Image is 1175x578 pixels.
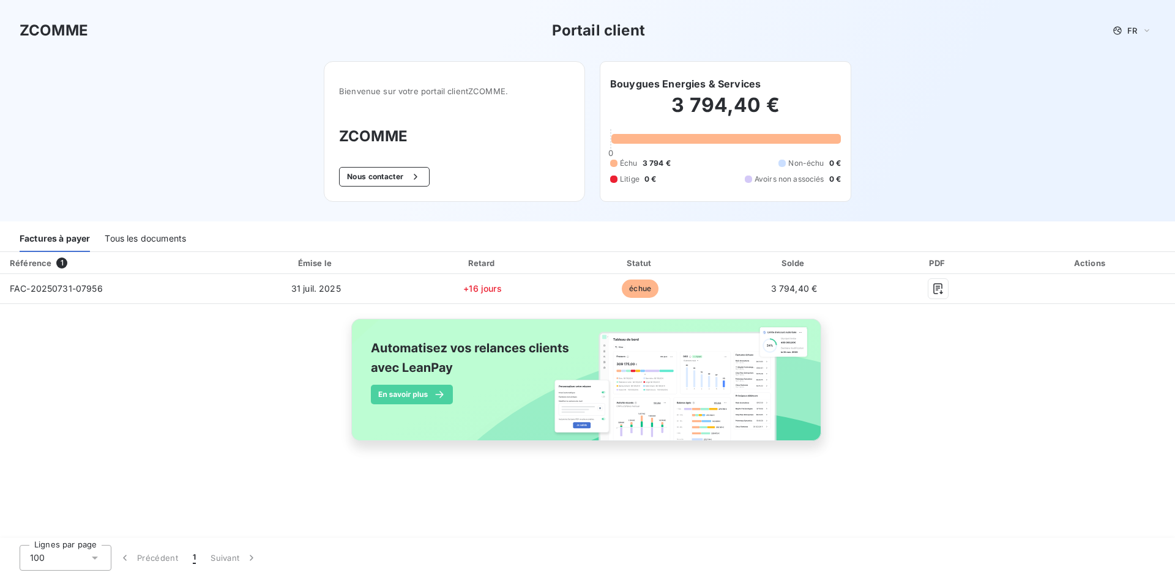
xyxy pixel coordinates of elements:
span: FR [1127,26,1137,35]
button: Précédent [111,545,185,571]
h3: Portail client [552,20,645,42]
div: Émise le [231,257,400,269]
span: +16 jours [463,283,501,294]
div: Référence [10,258,51,268]
h6: Bouygues Energies & Services [610,76,761,91]
span: 31 juil. 2025 [291,283,341,294]
span: 3 794 € [643,158,671,169]
span: FAC-20250731-07956 [10,283,103,294]
span: Échu [620,158,638,169]
span: 0 € [829,158,841,169]
h2: 3 794,40 € [610,93,841,130]
span: Non-échu [788,158,824,169]
span: 1 [193,552,196,564]
div: PDF [873,257,1004,269]
h3: ZCOMME [339,125,570,147]
div: Tous les documents [105,226,186,252]
span: 0 € [644,174,656,185]
span: 100 [30,552,45,564]
span: Bienvenue sur votre portail client ZCOMME . [339,86,570,96]
div: Factures à payer [20,226,90,252]
span: 0 [608,148,613,158]
div: Solde [720,257,867,269]
div: Statut [565,257,716,269]
div: Actions [1009,257,1173,269]
button: Nous contacter [339,167,430,187]
span: Avoirs non associés [755,174,824,185]
span: 0 € [829,174,841,185]
span: Litige [620,174,640,185]
span: échue [622,280,658,298]
span: 3 794,40 € [771,283,818,294]
span: 1 [56,258,67,269]
button: Suivant [203,545,265,571]
div: Retard [405,257,560,269]
img: banner [340,311,835,462]
button: 1 [185,545,203,571]
h3: ZCOMME [20,20,88,42]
